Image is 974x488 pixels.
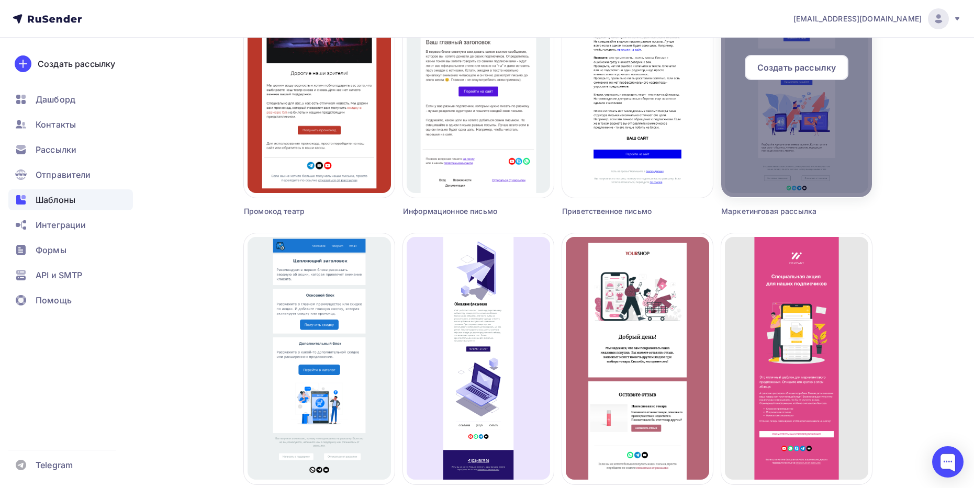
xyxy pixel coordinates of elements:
span: Интеграции [36,219,86,231]
div: Маркетинговая рассылка [721,206,834,217]
span: [EMAIL_ADDRESS][DOMAIN_NAME] [793,14,922,24]
a: Дашборд [8,89,133,110]
a: [EMAIL_ADDRESS][DOMAIN_NAME] [793,8,961,29]
span: Дашборд [36,93,75,106]
span: Шаблоны [36,194,75,206]
a: Шаблоны [8,189,133,210]
span: Помощь [36,294,72,307]
div: Создать рассылку [38,58,115,70]
span: Telegram [36,459,73,471]
span: Отправители [36,168,91,181]
div: Промокод театр [244,206,357,217]
span: Рассылки [36,143,76,156]
div: Приветственное письмо [562,206,675,217]
a: Отправители [8,164,133,185]
a: Рассылки [8,139,133,160]
div: Информационное письмо [403,206,516,217]
a: Контакты [8,114,133,135]
span: Создать рассылку [757,61,836,74]
span: Формы [36,244,66,256]
a: Формы [8,240,133,260]
span: Контакты [36,118,76,131]
span: API и SMTP [36,269,82,281]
